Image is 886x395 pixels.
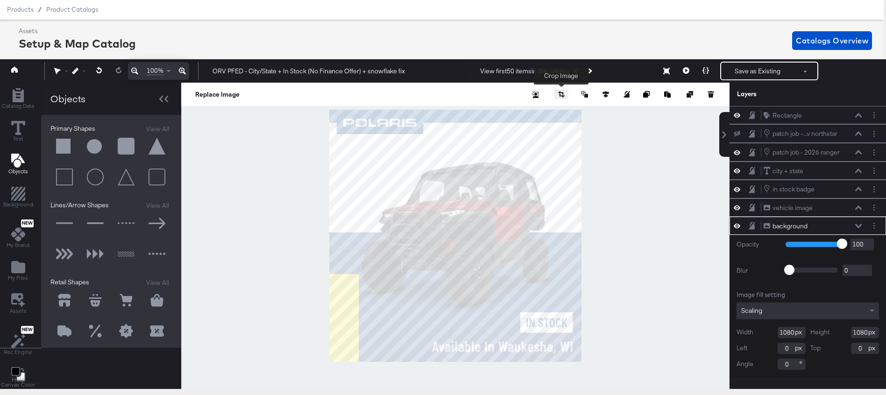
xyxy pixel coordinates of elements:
[143,124,172,134] button: View All
[143,201,172,211] button: View All
[737,290,879,299] div: Image fill setting
[810,328,829,337] label: Height
[1,217,35,252] button: NewMy Brand
[737,360,753,368] label: Angle
[1,381,35,388] span: Canvas Color
[869,110,879,120] button: Layer Options
[2,102,34,110] span: Catalog Data
[3,201,33,208] span: Background
[480,67,570,76] div: View first 50 items in the catalog
[763,203,813,213] button: vehicle image
[19,27,136,35] div: Assets
[763,111,802,120] button: Rectangle
[737,344,747,353] label: Left
[10,307,27,315] span: Assets
[737,328,753,337] label: Width
[195,90,240,99] button: Replace Image
[5,372,32,388] button: Help
[869,166,879,176] button: Layer Options
[869,148,879,157] button: Layer Options
[643,90,652,99] button: Copy image
[737,266,779,275] label: Blur
[50,92,85,106] div: Objects
[869,184,879,194] button: Layer Options
[7,241,29,249] span: My Brand
[8,274,28,282] span: My Files
[21,327,34,333] span: New
[763,166,804,176] button: city + state
[773,129,837,138] div: patch job -...v northstar
[721,63,794,79] button: Save as Existing
[869,221,879,231] button: Layer Options
[773,185,815,194] div: in stock badge
[532,92,539,98] svg: Remove background
[143,278,172,288] button: View All
[583,63,596,79] button: Next Product
[46,6,98,13] a: Product Catalogs
[792,31,872,50] button: Catalogs Overview
[741,306,762,315] span: Scaling
[4,348,32,356] span: Rec Engine
[869,129,879,139] button: Layer Options
[2,258,34,284] button: Add Files
[664,91,671,98] svg: Paste image
[19,35,136,51] div: Setup & Map Catalog
[4,290,32,317] button: Assets
[50,278,89,286] span: Retail Shapes
[763,128,838,139] button: patch job -...v northstar
[763,221,808,231] button: background
[796,34,868,47] span: Catalogs Overview
[737,90,832,99] div: Layers
[50,124,95,133] span: Primary Shapes
[50,201,109,209] span: Lines/Arrow Shapes
[6,119,31,146] button: Text
[810,344,821,353] label: Top
[12,375,25,384] a: Help
[773,222,808,231] div: background
[34,6,46,13] span: /
[763,184,815,194] button: in stock badge
[21,220,34,226] span: New
[7,6,34,13] span: Products
[737,240,779,249] label: Opacity
[773,148,840,157] div: patch job - 2026 ranger
[147,66,163,75] span: 100%
[773,111,802,120] div: Rectangle
[869,203,879,212] button: Layer Options
[773,204,813,212] div: vehicle image
[763,147,840,157] button: patch job - 2026 ranger
[3,152,34,178] button: Add Text
[664,90,673,99] button: Paste image
[8,168,28,175] span: Objects
[773,167,803,176] div: city + state
[643,91,650,98] svg: Copy image
[13,135,23,142] span: Text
